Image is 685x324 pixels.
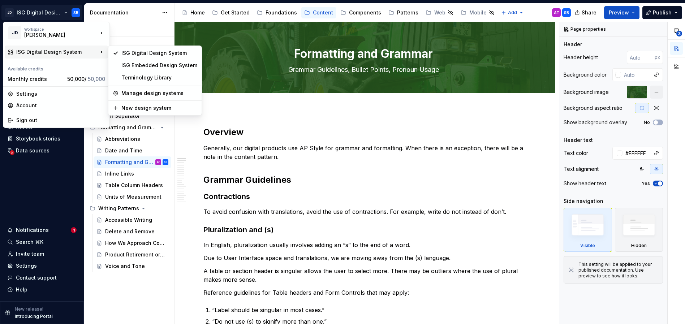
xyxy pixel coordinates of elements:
div: Monthly credits [8,75,64,83]
div: ISG Digital Design System [16,48,98,56]
div: Account [16,102,105,109]
div: New design system [121,104,197,112]
div: Workspace [24,27,98,31]
div: Settings [16,90,105,98]
div: Available credits [5,62,108,73]
div: ISG Digital Design System [121,49,197,57]
div: ISG Embedded Design System [121,62,197,69]
span: 50,000 [88,76,105,82]
div: Manage design systems [121,90,197,97]
div: Sign out [16,117,105,124]
span: 50,000 / [67,76,105,82]
div: Terminology Library [121,74,197,81]
div: JD [8,26,21,39]
div: [PERSON_NAME] [24,31,86,39]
